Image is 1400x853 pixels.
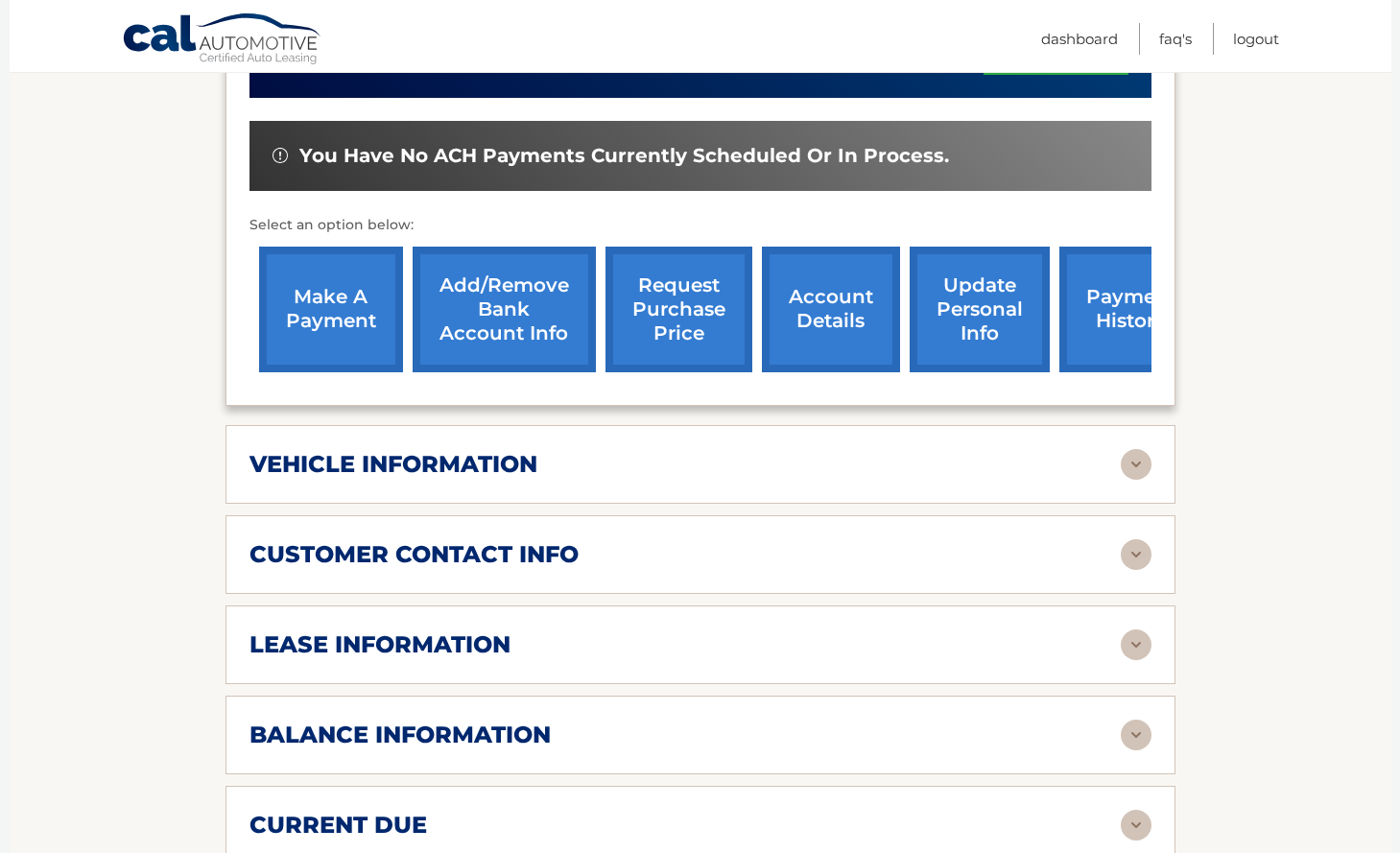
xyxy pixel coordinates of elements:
[1041,23,1118,55] a: Dashboard
[249,540,579,569] h2: customer contact info
[259,247,403,372] a: make a payment
[249,214,1151,237] p: Select an option below:
[1159,23,1192,55] a: FAQ's
[1121,539,1151,570] img: accordion-rest.svg
[762,247,900,372] a: account details
[1059,247,1203,372] a: payment history
[1121,449,1151,480] img: accordion-rest.svg
[122,12,323,68] a: Cal Automotive
[910,247,1050,372] a: update personal info
[249,630,510,659] h2: lease information
[273,148,288,163] img: alert-white.svg
[249,811,427,840] h2: current due
[413,247,596,372] a: Add/Remove bank account info
[1233,23,1279,55] a: Logout
[249,450,537,479] h2: vehicle information
[1121,720,1151,750] img: accordion-rest.svg
[605,247,752,372] a: request purchase price
[249,721,551,749] h2: balance information
[299,144,949,168] span: You have no ACH payments currently scheduled or in process.
[1121,629,1151,660] img: accordion-rest.svg
[1121,810,1151,841] img: accordion-rest.svg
